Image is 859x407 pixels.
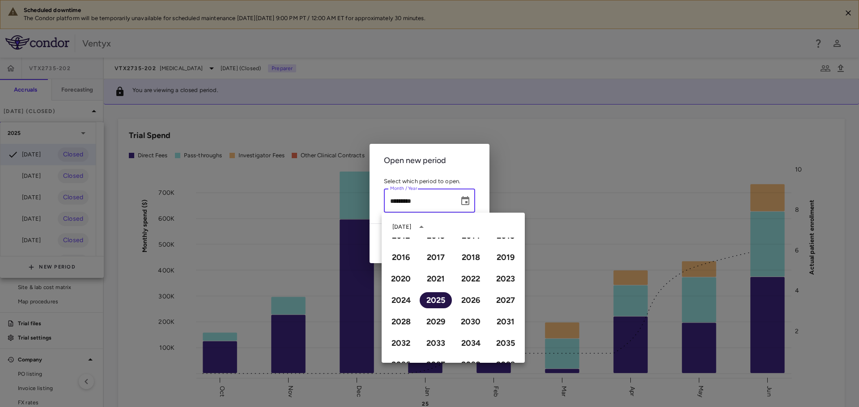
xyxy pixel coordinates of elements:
h2: Open new period [370,144,489,177]
button: 2020 [385,271,417,287]
button: 2033 [420,335,452,351]
p: Select which period to open. [384,177,475,185]
button: 2019 [489,249,522,265]
button: 2027 [489,292,522,308]
button: 2038 [455,357,487,373]
button: 2031 [489,314,522,330]
button: 2023 [489,271,522,287]
button: 2017 [420,249,452,265]
button: 2021 [420,271,452,287]
button: 2026 [455,292,487,308]
button: 2022 [455,271,487,287]
button: 2037 [420,357,452,373]
button: 2025 [420,292,452,308]
button: 2016 [385,249,417,265]
button: 2030 [455,314,487,330]
div: [DATE] [392,223,411,231]
button: 2034 [455,335,487,351]
button: year view is open, switch to calendar view [414,219,429,235]
button: 2028 [385,314,417,330]
button: 2024 [385,292,417,308]
button: 2035 [489,335,522,351]
label: Month / Year [390,185,417,193]
button: 2036 [385,357,417,373]
button: 2018 [455,249,487,265]
button: 2032 [385,335,417,351]
button: 2029 [420,314,452,330]
button: Choose date, selected date is Jul 14, 2025 [456,192,474,210]
button: 2039 [489,357,522,373]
